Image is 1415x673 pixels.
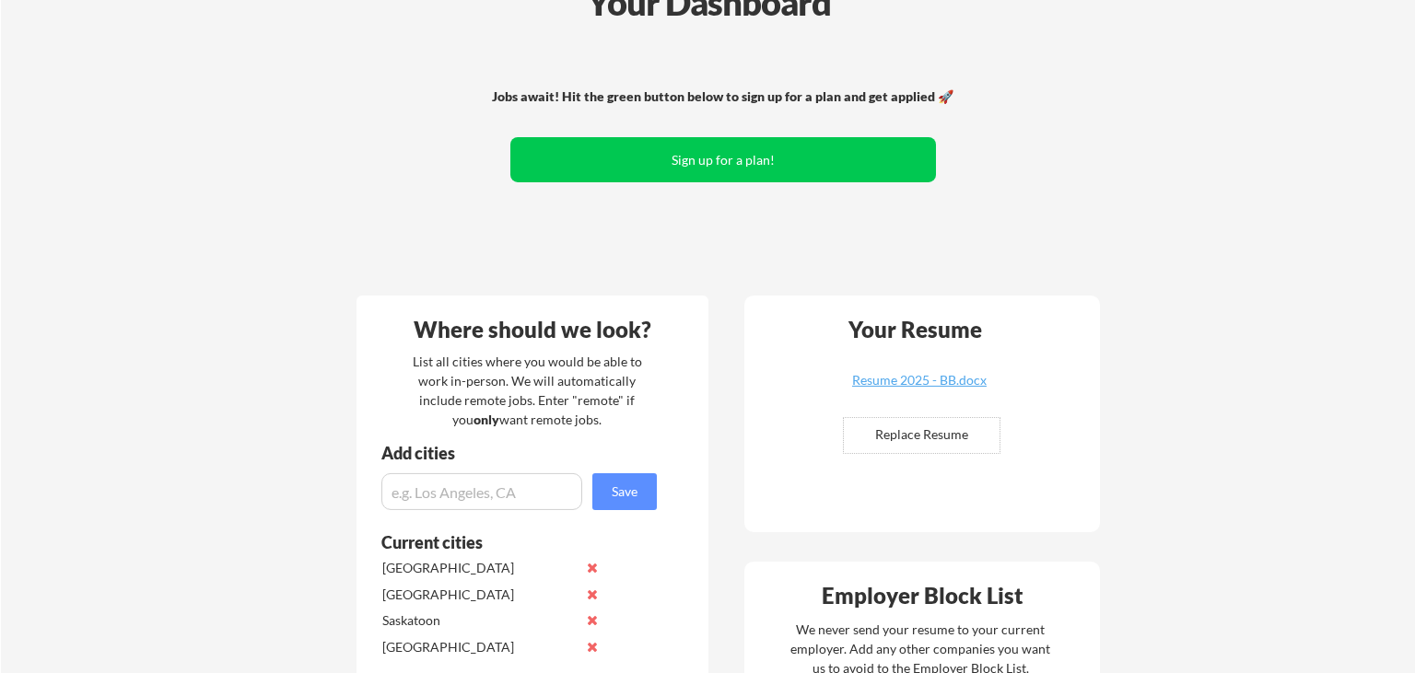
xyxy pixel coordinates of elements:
div: List all cities where you would be able to work in-person. We will automatically include remote j... [401,352,654,429]
input: e.g. Los Angeles, CA [381,473,582,510]
div: Where should we look? [361,319,704,341]
div: Jobs await! Hit the green button below to sign up for a plan and get applied 🚀 [487,87,959,106]
button: Save [592,473,657,510]
div: [GEOGRAPHIC_DATA] [382,638,577,656]
strong: only [474,412,499,427]
div: Your Resume [824,319,1007,341]
div: [GEOGRAPHIC_DATA] [382,586,577,604]
div: Employer Block List [752,585,1094,607]
div: Resume 2025 - BB.docx [810,374,1029,387]
a: Resume 2025 - BB.docx [810,374,1029,402]
div: [GEOGRAPHIC_DATA] [382,559,577,577]
div: Current cities [381,534,637,551]
div: Saskatoon [382,611,577,630]
div: Add cities [381,445,661,461]
button: Sign up for a plan! [510,137,936,182]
